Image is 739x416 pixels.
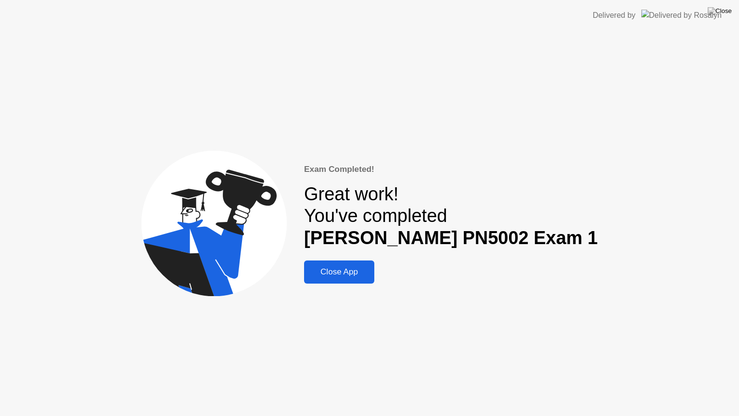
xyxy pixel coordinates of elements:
div: Great work! You've completed [304,183,598,249]
div: Exam Completed! [304,163,598,176]
b: [PERSON_NAME] PN5002 Exam 1 [304,228,598,248]
div: Delivered by [593,10,636,21]
img: Close [708,7,732,15]
img: Delivered by Rosalyn [641,10,722,21]
div: Close App [307,267,371,277]
button: Close App [304,260,374,284]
